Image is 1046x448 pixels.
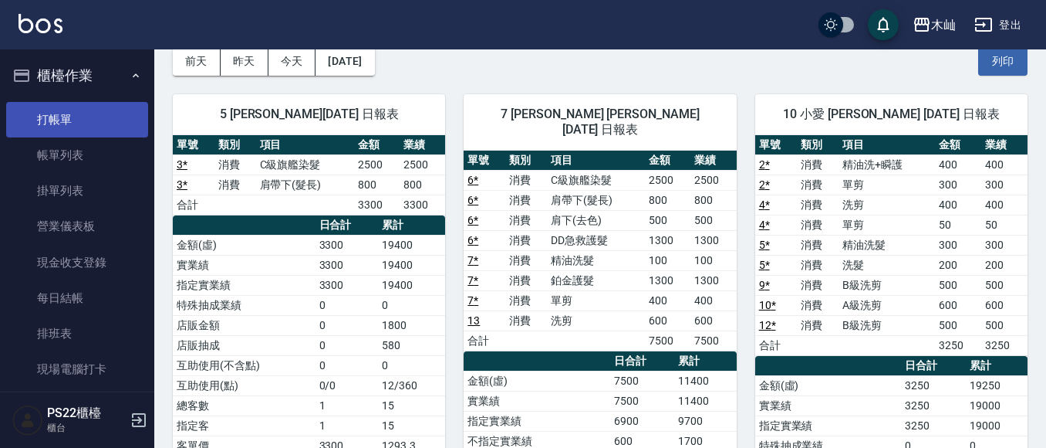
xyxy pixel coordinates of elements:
button: 列印 [978,47,1027,76]
td: 7500 [610,391,675,411]
td: 洗剪 [547,311,645,331]
td: C級旗艦染髮 [547,170,645,190]
td: 消費 [797,154,838,175]
th: 單號 [173,135,214,155]
td: 11400 [674,371,736,391]
td: 500 [981,275,1027,295]
td: 400 [935,195,981,215]
td: 肩帶下(髮長) [256,175,354,195]
td: 2500 [690,170,736,190]
td: 消費 [797,235,838,255]
td: 19400 [378,235,445,255]
td: 3300 [354,195,400,215]
table: a dense table [755,135,1027,356]
td: 指定客 [173,416,315,436]
td: 0 [315,315,378,335]
td: 0 [315,295,378,315]
th: 累計 [378,216,445,236]
table: a dense table [464,151,736,351]
th: 項目 [838,135,935,155]
td: 19250 [966,375,1027,395]
td: 消費 [214,175,256,195]
td: 消費 [797,295,838,315]
td: 洗剪 [838,195,935,215]
td: 7500 [645,331,690,351]
td: 2500 [354,154,400,175]
td: 金額(虛) [755,375,902,395]
td: 19400 [378,275,445,295]
td: 總客數 [173,395,315,416]
h5: PS22櫃檯 [47,406,126,421]
td: 400 [690,290,736,311]
td: 3300 [315,255,378,275]
td: 3300 [315,275,378,295]
th: 累計 [674,351,736,372]
th: 日合計 [315,216,378,236]
div: 木屾 [931,15,956,35]
td: 2500 [645,170,690,190]
td: 消費 [797,195,838,215]
button: 登出 [968,11,1027,39]
button: 櫃檯作業 [6,56,148,96]
td: 消費 [505,311,547,331]
td: 3300 [315,235,378,255]
a: 掛單列表 [6,173,148,209]
td: 800 [645,190,690,210]
th: 業績 [981,135,1027,155]
td: 店販抽成 [173,335,315,355]
p: 櫃台 [47,421,126,435]
td: 單剪 [838,175,935,195]
td: 3250 [981,335,1027,355]
td: DD急救護髮 [547,230,645,250]
button: save [868,9,899,40]
a: 打帳單 [6,102,148,137]
td: 互助使用(不含點) [173,355,315,375]
span: 7 [PERSON_NAME] [PERSON_NAME] [DATE] 日報表 [482,107,717,137]
td: 消費 [505,250,547,270]
th: 業績 [400,135,445,155]
td: 實業績 [173,255,315,275]
th: 日合計 [901,356,966,376]
td: 19400 [378,255,445,275]
th: 單號 [464,151,505,171]
td: 3250 [901,375,966,395]
td: 400 [981,195,1027,215]
td: 消費 [797,255,838,275]
table: a dense table [173,135,445,216]
th: 金額 [354,135,400,155]
td: 精油洗+瞬護 [838,154,935,175]
td: 1300 [645,230,690,250]
td: 實業績 [464,391,610,411]
td: 500 [981,315,1027,335]
th: 日合計 [610,351,675,372]
td: B級洗剪 [838,275,935,295]
td: 50 [981,215,1027,235]
td: 3250 [901,395,966,416]
td: 500 [645,210,690,230]
td: 19000 [966,395,1027,416]
img: Person [12,405,43,436]
th: 金額 [935,135,981,155]
td: 7500 [690,331,736,351]
td: 消費 [505,230,547,250]
td: 1 [315,395,378,416]
th: 金額 [645,151,690,171]
td: 0 [315,335,378,355]
td: 400 [645,290,690,311]
td: 合計 [464,331,505,351]
td: 合計 [755,335,797,355]
td: 300 [935,175,981,195]
td: 1300 [690,230,736,250]
td: 7500 [610,371,675,391]
td: 3300 [400,195,445,215]
a: 營業儀表板 [6,209,148,244]
td: 1800 [378,315,445,335]
td: 0/0 [315,375,378,395]
td: 500 [690,210,736,230]
td: 11400 [674,391,736,411]
td: 消費 [505,270,547,290]
td: 合計 [173,195,214,215]
td: 實業績 [755,395,902,416]
td: 指定實業績 [755,416,902,436]
a: 現場電腦打卡 [6,351,148,387]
